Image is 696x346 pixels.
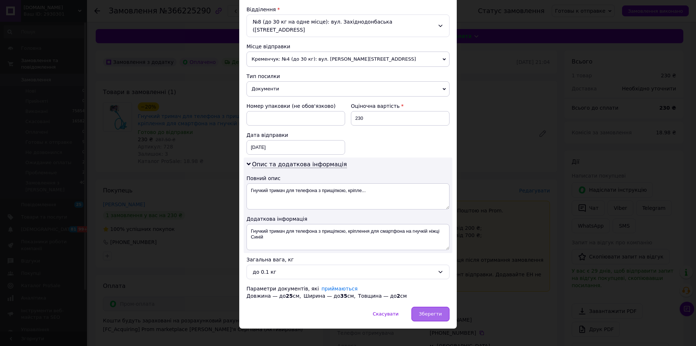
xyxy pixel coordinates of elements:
[340,293,347,299] span: 35
[246,183,449,209] textarea: Гнучкий тримач для телефона з прищіпкою, кріпле...
[253,268,435,276] div: до 0.1 кг
[286,293,293,299] span: 25
[419,311,442,317] span: Зберегти
[246,175,449,182] div: Повний опис
[246,44,290,49] span: Місце відправки
[246,256,449,263] div: Загальна вага, кг
[246,215,449,223] div: Додаткова інформація
[322,286,358,292] a: приймаються
[373,311,398,317] span: Скасувати
[246,52,449,67] span: Кременчук: №4 (до 30 кг): вул. [PERSON_NAME][STREET_ADDRESS]
[246,131,345,139] div: Дата відправки
[246,73,280,79] span: Тип посилки
[246,102,345,110] div: Номер упаковки (не обов'язково)
[246,224,449,250] textarea: Гнучкий тримач для телефона з прищіпкою, кріплення для смартфона на гнучкій ніжці Синій
[397,293,400,299] span: 2
[246,81,449,97] span: Документи
[252,161,347,168] span: Опис та додаткова інформація
[351,102,449,110] div: Оціночна вартість
[246,6,449,13] div: Відділення
[246,285,449,300] div: Параметри документів, які Довжина — до см, Ширина — до см, Товщина — до см
[246,15,449,37] div: №8 (до 30 кг на одне місце): вул. Західнодонбаська ([STREET_ADDRESS]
